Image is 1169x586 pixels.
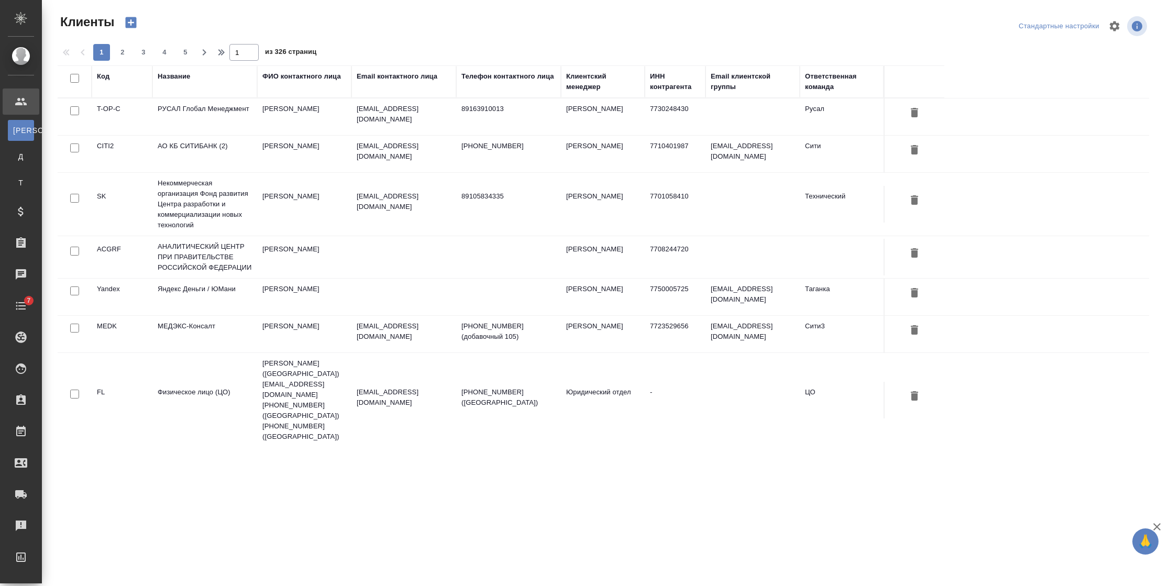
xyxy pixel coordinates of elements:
td: [PERSON_NAME] [257,98,351,135]
p: [PHONE_NUMBER] ([GEOGRAPHIC_DATA]) [461,387,556,408]
span: 🙏 [1137,530,1154,552]
td: [PERSON_NAME] [257,316,351,352]
div: Название [158,71,190,82]
td: Юридический отдел [561,382,645,418]
td: Русал [800,98,884,135]
button: Удалить [906,191,923,211]
p: [PHONE_NUMBER] (добавочный 105) [461,321,556,342]
a: 7 [3,293,39,319]
td: FL [92,382,152,418]
p: [EMAIL_ADDRESS][DOMAIN_NAME] [357,321,451,342]
td: [PERSON_NAME] [561,186,645,223]
span: Д [13,151,29,162]
td: АНАЛИТИЧЕСКИЙ ЦЕНТР ПРИ ПРАВИТЕЛЬСТВЕ РОССИЙСКОЙ ФЕДЕРАЦИИ [152,236,257,278]
div: Клиентский менеджер [566,71,639,92]
button: 🙏 [1132,528,1159,555]
span: [PERSON_NAME] [13,125,29,136]
button: Удалить [906,104,923,123]
td: SK [92,186,152,223]
td: ACGRF [92,239,152,275]
button: 3 [135,44,152,61]
td: [PERSON_NAME] [561,136,645,172]
p: 89163910013 [461,104,556,114]
td: РУСАЛ Глобал Менеджмент [152,98,257,135]
span: из 326 страниц [265,46,316,61]
td: 7730248430 [645,98,705,135]
td: 7723529656 [645,316,705,352]
td: [PERSON_NAME] [561,98,645,135]
div: split button [1016,18,1102,35]
td: Физическое лицо (ЦО) [152,382,257,418]
td: Яндекс Деньги / ЮМани [152,279,257,315]
div: Ответственная команда [805,71,878,92]
td: [PERSON_NAME] [257,239,351,275]
span: 4 [156,47,173,58]
button: Удалить [906,387,923,406]
span: Настроить таблицу [1102,14,1127,39]
td: [PERSON_NAME] ([GEOGRAPHIC_DATA]) [EMAIL_ADDRESS][DOMAIN_NAME] [PHONE_NUMBER] ([GEOGRAPHIC_DATA])... [257,353,351,447]
button: Удалить [906,284,923,303]
button: 4 [156,44,173,61]
p: 89105834335 [461,191,556,202]
span: Клиенты [58,14,114,30]
button: Удалить [906,321,923,340]
td: 7701058410 [645,186,705,223]
td: Некоммерческая организация Фонд развития Центра разработки и коммерциализации новых технологий [152,173,257,236]
td: ЦО [800,382,884,418]
span: 7 [20,295,37,306]
div: Email контактного лица [357,71,437,82]
span: Посмотреть информацию [1127,16,1149,36]
a: Д [8,146,34,167]
td: 7710401987 [645,136,705,172]
td: Сити [800,136,884,172]
td: Yandex [92,279,152,315]
div: Телефон контактного лица [461,71,554,82]
td: [PERSON_NAME] [257,279,351,315]
td: [EMAIL_ADDRESS][DOMAIN_NAME] [705,316,800,352]
button: Создать [118,14,144,31]
td: 7708244720 [645,239,705,275]
div: ФИО контактного лица [262,71,341,82]
span: Т [13,178,29,188]
td: АО КБ СИТИБАНК (2) [152,136,257,172]
p: [PHONE_NUMBER] [461,141,556,151]
td: 7750005725 [645,279,705,315]
td: T-OP-C [92,98,152,135]
div: ИНН контрагента [650,71,700,92]
td: Таганка [800,279,884,315]
p: [EMAIL_ADDRESS][DOMAIN_NAME] [357,387,451,408]
span: 2 [114,47,131,58]
td: [EMAIL_ADDRESS][DOMAIN_NAME] [705,279,800,315]
td: CITI2 [92,136,152,172]
span: 5 [177,47,194,58]
span: 3 [135,47,152,58]
a: Т [8,172,34,193]
td: [PERSON_NAME] [257,136,351,172]
td: Сити3 [800,316,884,352]
button: Удалить [906,244,923,263]
td: - [645,382,705,418]
button: Удалить [906,141,923,160]
td: [PERSON_NAME] [561,316,645,352]
p: [EMAIL_ADDRESS][DOMAIN_NAME] [357,141,451,162]
td: МЕДЭКС-Консалт [152,316,257,352]
a: [PERSON_NAME] [8,120,34,141]
td: [PERSON_NAME] [257,186,351,223]
div: Email клиентской группы [711,71,795,92]
p: [EMAIL_ADDRESS][DOMAIN_NAME] [357,191,451,212]
div: Код [97,71,109,82]
td: [EMAIL_ADDRESS][DOMAIN_NAME] [705,136,800,172]
td: [PERSON_NAME] [561,239,645,275]
td: [PERSON_NAME] [561,279,645,315]
button: 2 [114,44,131,61]
p: [EMAIL_ADDRESS][DOMAIN_NAME] [357,104,451,125]
td: MEDK [92,316,152,352]
td: Технический [800,186,884,223]
button: 5 [177,44,194,61]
